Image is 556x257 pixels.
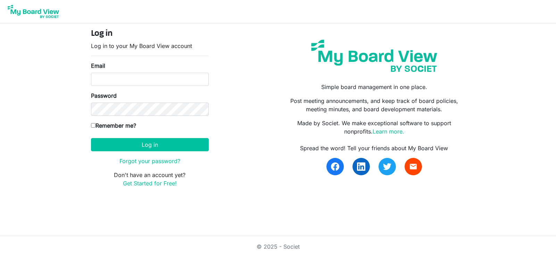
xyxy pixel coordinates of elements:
[383,162,391,171] img: twitter.svg
[91,62,105,70] label: Email
[283,83,465,91] p: Simple board management in one place.
[119,158,180,164] a: Forgot your password?
[331,162,339,171] img: facebook.svg
[123,180,177,187] a: Get Started for Free!
[91,29,209,39] h4: Log in
[91,171,209,187] p: Don't have an account yet?
[405,158,422,175] a: email
[91,121,136,130] label: Remember me?
[357,162,365,171] img: linkedin.svg
[91,123,96,128] input: Remember me?
[91,138,209,151] button: Log in
[91,42,209,50] p: Log in to your My Board View account
[306,34,442,77] img: my-board-view-societ.svg
[283,144,465,152] div: Spread the word! Tell your friends about My Board View
[6,3,61,20] img: My Board View Logo
[373,128,404,135] a: Learn more.
[409,162,417,171] span: email
[283,119,465,136] p: Made by Societ. We make exceptional software to support nonprofits.
[283,97,465,113] p: Post meeting announcements, and keep track of board policies, meeting minutes, and board developm...
[257,243,300,250] a: © 2025 - Societ
[91,91,117,100] label: Password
